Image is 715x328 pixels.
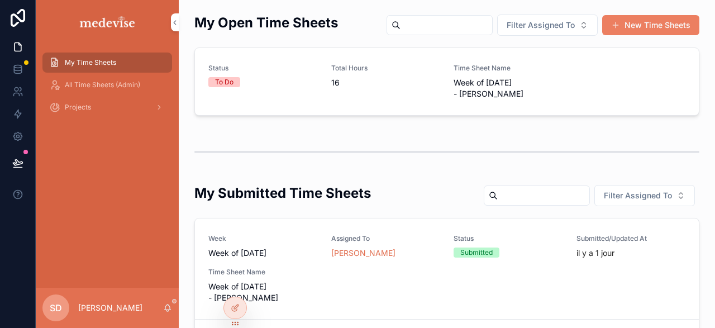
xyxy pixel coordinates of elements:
span: Filter Assigned To [604,190,672,201]
button: Select Button [497,15,598,36]
a: StatusTo DoTotal Hours16Time Sheet NameWeek of [DATE] - [PERSON_NAME] [195,48,699,115]
span: All Time Sheets (Admin) [65,80,140,89]
span: Assigned To [331,234,441,243]
span: Status [454,234,563,243]
span: Status [208,64,318,73]
img: App logo [78,13,137,31]
a: Projects [42,97,172,117]
span: Time Sheet Name [208,268,318,277]
span: Submitted/Updated At [576,234,686,243]
span: Filter Assigned To [507,20,575,31]
span: Week of [DATE] - [PERSON_NAME] [454,77,563,99]
span: Total Hours [331,64,441,73]
h2: My Open Time Sheets [194,13,338,32]
p: il y a 1 jour [576,248,614,259]
h2: My Submitted Time Sheets [194,184,371,202]
span: Time Sheet Name [454,64,563,73]
span: Projects [65,103,91,112]
div: scrollable content [36,45,179,132]
span: Week of [DATE] - [PERSON_NAME] [208,281,318,303]
span: Week [208,234,318,243]
button: New Time Sheets [602,15,699,35]
span: Week of [DATE] [208,248,266,259]
p: [PERSON_NAME] [78,302,142,313]
button: Select Button [594,185,695,206]
span: My Time Sheets [65,58,116,67]
a: All Time Sheets (Admin) [42,75,172,95]
a: My Time Sheets [42,53,172,73]
span: 16 [331,77,441,88]
span: SD [50,301,62,315]
div: Submitted [460,248,493,258]
div: To Do [215,77,233,87]
a: [PERSON_NAME] [331,248,395,259]
a: WeekWeek of [DATE]Assigned To[PERSON_NAME]StatusSubmittedSubmitted/Updated Atil y a 1 jourTime Sh... [195,218,699,320]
